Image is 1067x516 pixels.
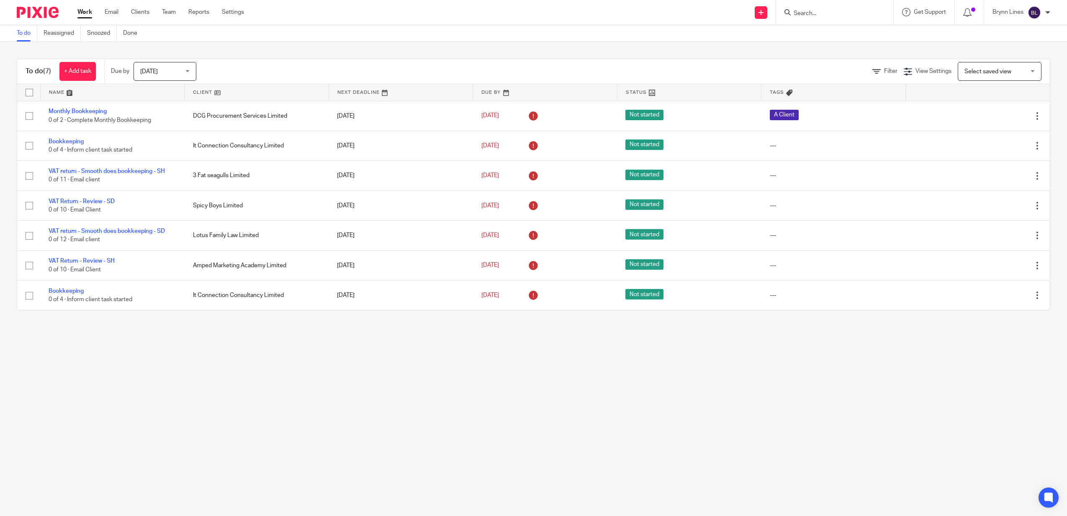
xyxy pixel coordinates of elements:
[625,229,663,240] span: Not started
[625,289,663,299] span: Not started
[49,168,165,174] a: VAT return - Smooth does bookkeeping - SH
[162,8,176,16] a: Team
[185,101,329,131] td: DCG Procurement Services Limited
[185,221,329,250] td: Lotus Family Law Limited
[481,173,499,178] span: [DATE]
[770,201,897,210] div: ---
[49,258,115,264] a: VAT Return - Review - SH
[329,191,473,220] td: [DATE]
[105,8,118,16] a: Email
[44,25,81,41] a: Reassigned
[49,199,115,204] a: VAT Return - Review - SD
[770,231,897,240] div: ---
[481,232,499,238] span: [DATE]
[131,8,149,16] a: Clients
[481,143,499,149] span: [DATE]
[49,207,101,213] span: 0 of 10 · Email Client
[49,228,165,234] a: VAT return - Smooth does bookkeeping - SD
[140,69,158,75] span: [DATE]
[59,62,96,81] a: + Add task
[770,261,897,270] div: ---
[185,191,329,220] td: Spicy Boys Limited
[49,108,107,114] a: Monthly Bookkeeping
[329,131,473,160] td: [DATE]
[481,203,499,209] span: [DATE]
[49,297,132,302] span: 0 of 4 · Inform client task started
[964,69,1011,75] span: Select saved view
[329,281,473,310] td: [DATE]
[188,8,209,16] a: Reports
[625,259,663,270] span: Not started
[915,68,951,74] span: View Settings
[481,113,499,119] span: [DATE]
[329,101,473,131] td: [DATE]
[26,67,51,76] h1: To do
[17,7,59,18] img: Pixie
[770,142,897,150] div: ---
[49,237,100,243] span: 0 of 12 · Email client
[185,161,329,191] td: 3 Fat seagulls Limited
[481,292,499,298] span: [DATE]
[770,171,897,180] div: ---
[77,8,92,16] a: Work
[625,170,663,180] span: Not started
[123,25,144,41] a: Done
[1028,6,1041,19] img: svg%3E
[87,25,117,41] a: Snoozed
[793,10,868,18] input: Search
[185,131,329,160] td: It Connection Consultancy Limited
[992,8,1023,16] p: Brynn Lines
[329,161,473,191] td: [DATE]
[914,9,946,15] span: Get Support
[625,110,663,120] span: Not started
[111,67,129,75] p: Due by
[49,147,132,153] span: 0 of 4 · Inform client task started
[329,221,473,250] td: [DATE]
[17,25,37,41] a: To do
[49,177,100,183] span: 0 of 11 · Email client
[49,267,101,273] span: 0 of 10 · Email Client
[625,199,663,210] span: Not started
[43,68,51,75] span: (7)
[49,139,84,144] a: Bookkeeping
[770,110,799,120] span: A Client
[222,8,244,16] a: Settings
[625,139,663,150] span: Not started
[185,281,329,310] td: It Connection Consultancy Limited
[329,250,473,280] td: [DATE]
[49,117,151,123] span: 0 of 2 · Complete Monthly Bookkeeping
[770,90,784,95] span: Tags
[185,250,329,280] td: Amped Marketing Academy Limited
[884,68,897,74] span: Filter
[481,263,499,268] span: [DATE]
[49,288,84,294] a: Bookkeeping
[770,291,897,299] div: ---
